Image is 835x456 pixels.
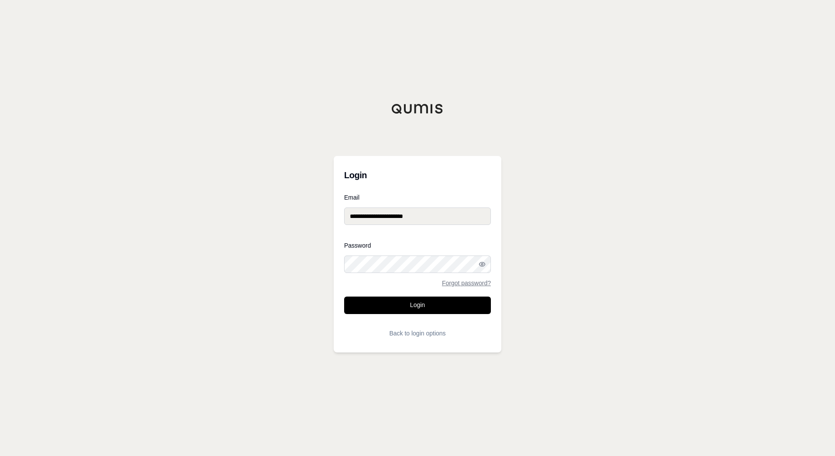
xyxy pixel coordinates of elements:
label: Email [344,194,491,200]
img: Qumis [391,104,444,114]
button: Back to login options [344,325,491,342]
label: Password [344,242,491,249]
a: Forgot password? [442,280,491,286]
h3: Login [344,166,491,184]
button: Login [344,297,491,314]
